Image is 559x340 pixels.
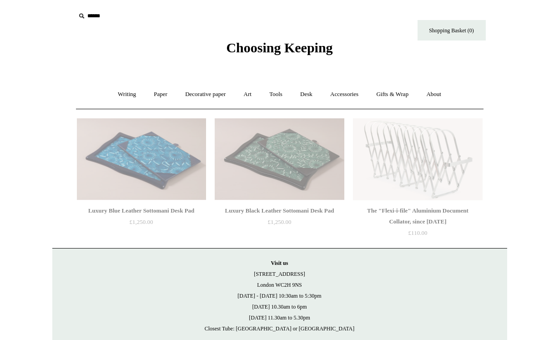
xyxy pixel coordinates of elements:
[77,118,206,200] img: Luxury Blue Leather Sottomani Desk Pad
[261,82,291,107] a: Tools
[215,118,344,200] img: Luxury Black Leather Sottomani Desk Pad
[77,118,206,200] a: Luxury Blue Leather Sottomani Desk Pad Luxury Blue Leather Sottomani Desk Pad
[268,218,292,225] span: £1,250.00
[226,40,332,55] span: Choosing Keeping
[226,47,332,54] a: Choosing Keeping
[217,205,342,216] div: Luxury Black Leather Sottomani Desk Pad
[130,218,153,225] span: £1,250.00
[146,82,176,107] a: Paper
[355,205,480,227] div: The "Flexi-i-file" Aluminium Document Collator, since [DATE]
[353,118,482,200] a: The "Flexi-i-file" Aluminium Document Collator, since 1941 The "Flexi-i-file" Aluminium Document ...
[215,118,344,200] a: Luxury Black Leather Sottomani Desk Pad Luxury Black Leather Sottomani Desk Pad
[353,205,482,243] a: The "Flexi-i-file" Aluminium Document Collator, since [DATE] £110.00
[271,260,288,266] strong: Visit us
[110,82,144,107] a: Writing
[292,82,321,107] a: Desk
[79,205,204,216] div: Luxury Blue Leather Sottomani Desk Pad
[215,205,344,243] a: Luxury Black Leather Sottomani Desk Pad £1,250.00
[408,229,428,236] span: £110.00
[77,205,206,243] a: Luxury Blue Leather Sottomani Desk Pad £1,250.00
[61,258,498,334] p: [STREET_ADDRESS] London WC2H 9NS [DATE] - [DATE] 10:30am to 5:30pm [DATE] 10.30am to 6pm [DATE] 1...
[368,82,417,107] a: Gifts & Wrap
[177,82,234,107] a: Decorative paper
[322,82,367,107] a: Accessories
[418,82,449,107] a: About
[418,20,486,41] a: Shopping Basket (0)
[353,118,482,200] img: The "Flexi-i-file" Aluminium Document Collator, since 1941
[236,82,260,107] a: Art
